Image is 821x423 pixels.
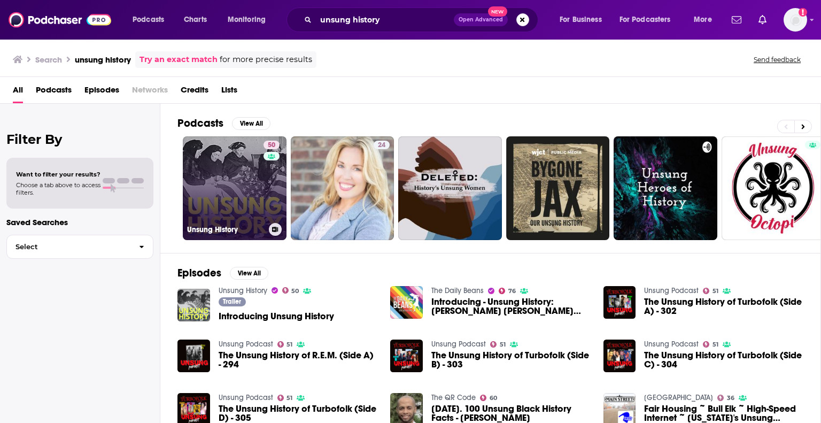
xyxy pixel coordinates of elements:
span: Podcasts [133,12,164,27]
p: Saved Searches [6,217,153,227]
img: The Unsung History of Turbofolk (Side A) - 302 [603,286,636,319]
span: 51 [500,342,506,347]
button: Select [6,235,153,259]
a: Unsung Podcast [219,340,273,349]
span: Introducing Unsung History [219,312,334,321]
a: The Unsung History of R.E.M. (Side A) - 294 [219,351,378,369]
a: Unsung Podcast [644,340,699,349]
button: open menu [220,11,280,28]
span: More [694,12,712,27]
a: Fair Housing ~ Bull Elk ~ High-Speed Internet ~ Minnesota's Unsung History [644,404,803,422]
span: 51 [712,342,718,347]
a: Show notifications dropdown [727,11,746,29]
a: 24 [374,141,390,149]
a: The QR Code [431,393,476,402]
a: Try an exact match [140,53,218,66]
button: Show profile menu [784,8,807,32]
span: 36 [727,396,734,401]
img: Introducing Unsung History [177,289,210,321]
h3: Search [35,55,62,65]
button: Open AdvancedNew [454,13,508,26]
span: Monitoring [228,12,266,27]
span: Logged in as jfalkner [784,8,807,32]
h3: Unsung History [187,225,265,234]
span: [DATE]. 100 Unsung Black History Facts - [PERSON_NAME] [431,404,591,422]
a: Introducing - Unsung History: Lydia Marie Child [431,297,591,316]
a: The Unsung History of Turbofolk (Side D) - 305 [219,404,378,422]
a: The Unsung History of Turbofolk (Side B) - 303 [431,351,591,369]
a: 36 [717,395,734,401]
a: Episodes [84,81,119,103]
h2: Episodes [177,266,221,280]
a: Unsung Podcast [644,286,699,295]
a: Podcasts [36,81,72,103]
div: Search podcasts, credits, & more... [297,7,548,32]
span: For Podcasters [619,12,671,27]
a: September 27, 2023. 100 Unsung Black History Facts - Gabriel Scott [431,404,591,422]
button: open menu [613,11,686,28]
span: 51 [712,289,718,294]
button: View All [230,267,268,280]
span: 24 [378,140,385,151]
img: User Profile [784,8,807,32]
img: The Unsung History of Turbofolk (Side B) - 303 [390,340,423,372]
a: 50 [282,287,299,294]
a: 24 [291,136,394,240]
a: 51 [277,341,293,348]
span: Want to filter your results? [16,171,100,178]
a: 51 [490,341,506,348]
a: Unsung History [219,286,267,295]
span: Trailer [223,298,241,305]
h2: Filter By [6,132,153,147]
img: Introducing - Unsung History: Lydia Marie Child [390,286,423,319]
a: Lists [221,81,237,103]
img: The Unsung History of Turbofolk (Side C) - 304 [603,340,636,372]
a: 51 [277,395,293,401]
input: Search podcasts, credits, & more... [316,11,454,28]
a: 50Unsung History [183,136,286,240]
span: Networks [132,81,168,103]
span: Choose a tab above to access filters. [16,181,100,196]
svg: Add a profile image [799,8,807,17]
a: 50 [264,141,280,149]
a: Unsung Podcast [431,340,486,349]
a: The Daily Beans [431,286,484,295]
button: open menu [686,11,725,28]
a: Charts [177,11,213,28]
span: New [488,6,507,17]
a: PodcastsView All [177,117,270,130]
a: 51 [703,341,718,348]
a: All [13,81,23,103]
a: Show notifications dropdown [754,11,771,29]
h2: Podcasts [177,117,223,130]
button: Send feedback [750,55,804,64]
span: For Business [560,12,602,27]
span: Open Advanced [459,17,503,22]
span: 50 [268,140,275,151]
img: The Unsung History of R.E.M. (Side A) - 294 [177,340,210,372]
span: for more precise results [220,53,312,66]
button: View All [232,117,270,130]
span: The Unsung History of Turbofolk (Side C) - 304 [644,351,803,369]
a: The Unsung History of Turbofolk (Side A) - 302 [644,297,803,316]
span: Select [7,243,130,250]
h3: unsung history [75,55,131,65]
a: Main Street [644,393,713,402]
a: Unsung Podcast [219,393,273,402]
span: 76 [508,289,516,294]
span: 60 [490,396,497,401]
a: EpisodesView All [177,266,268,280]
img: Podchaser - Follow, Share and Rate Podcasts [9,10,111,30]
